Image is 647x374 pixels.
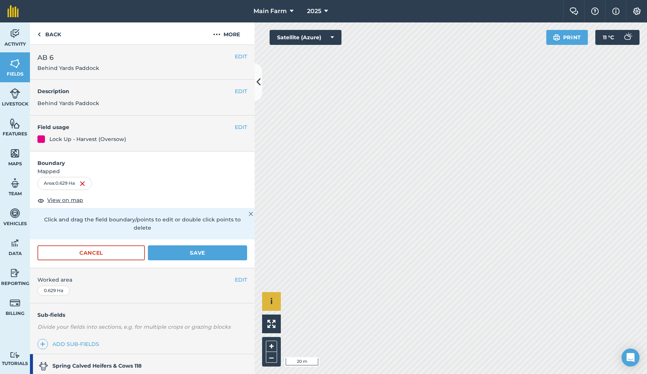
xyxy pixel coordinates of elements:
[148,245,247,260] button: Save
[37,196,44,205] img: svg+xml;base64,PHN2ZyB4bWxucz0iaHR0cDovL3d3dy53My5vcmcvMjAwMC9zdmciIHdpZHRoPSIxOCIgaGVpZ2h0PSIyNC...
[307,7,321,16] span: 2025
[553,33,560,42] img: svg+xml;base64,PHN2ZyB4bWxucz0iaHR0cDovL3d3dy53My5vcmcvMjAwMC9zdmciIHdpZHRoPSIxOSIgaGVpZ2h0PSIyNC...
[30,311,255,319] h4: Sub-fields
[49,135,126,143] div: Lock Up - Harvest (Oversow)
[30,167,255,175] span: Mapped
[235,87,247,95] button: EDIT
[632,7,641,15] img: A cog icon
[37,64,99,72] span: Behind Yards Paddock
[270,30,341,45] button: Satellite (Azure)
[10,297,20,309] img: svg+xml;base64,PD94bWwgdmVyc2lvbj0iMS4wIiBlbmNvZGluZz0idXRmLTgiPz4KPCEtLSBHZW5lcmF0b3I6IEFkb2JlIE...
[569,7,578,15] img: Two speech bubbles overlapping with the left bubble in the forefront
[37,100,99,107] span: Behind Yards Paddock
[622,349,640,367] div: Open Intercom Messenger
[270,297,273,306] span: i
[603,30,614,45] span: 11 ° C
[620,30,635,45] img: svg+xml;base64,PD94bWwgdmVyc2lvbj0iMS4wIiBlbmNvZGluZz0idXRmLTgiPz4KPCEtLSBHZW5lcmF0b3I6IEFkb2JlIE...
[10,267,20,279] img: svg+xml;base64,PD94bWwgdmVyc2lvbj0iMS4wIiBlbmNvZGluZz0idXRmLTgiPz4KPCEtLSBHZW5lcmF0b3I6IEFkb2JlIE...
[40,340,45,349] img: svg+xml;base64,PHN2ZyB4bWxucz0iaHR0cDovL3d3dy53My5vcmcvMjAwMC9zdmciIHdpZHRoPSIxNCIgaGVpZ2h0PSIyNC...
[249,209,253,218] img: svg+xml;base64,PHN2ZyB4bWxucz0iaHR0cDovL3d3dy53My5vcmcvMjAwMC9zdmciIHdpZHRoPSIyMiIgaGVpZ2h0PSIzMC...
[79,179,85,188] img: svg+xml;base64,PHN2ZyB4bWxucz0iaHR0cDovL3d3dy53My5vcmcvMjAwMC9zdmciIHdpZHRoPSIxNiIgaGVpZ2h0PSIyNC...
[37,324,231,330] em: Divide your fields into sections, e.g. for multiple crops or grazing blocks
[37,286,70,295] div: 0.629 Ha
[612,7,620,16] img: svg+xml;base64,PHN2ZyB4bWxucz0iaHR0cDovL3d3dy53My5vcmcvMjAwMC9zdmciIHdpZHRoPSIxNyIgaGVpZ2h0PSIxNy...
[213,30,221,39] img: svg+xml;base64,PHN2ZyB4bWxucz0iaHR0cDovL3d3dy53My5vcmcvMjAwMC9zdmciIHdpZHRoPSIyMCIgaGVpZ2h0PSIyNC...
[253,7,287,16] span: Main Farm
[590,7,599,15] img: A question mark icon
[10,352,20,359] img: svg+xml;base64,PD94bWwgdmVyc2lvbj0iMS4wIiBlbmNvZGluZz0idXRmLTgiPz4KPCEtLSBHZW5lcmF0b3I6IEFkb2JlIE...
[10,118,20,129] img: svg+xml;base64,PHN2ZyB4bWxucz0iaHR0cDovL3d3dy53My5vcmcvMjAwMC9zdmciIHdpZHRoPSI1NiIgaGVpZ2h0PSI2MC...
[266,352,277,363] button: –
[235,52,247,61] button: EDIT
[267,320,276,328] img: Four arrows, one pointing top left, one top right, one bottom right and the last bottom left
[47,196,83,204] span: View on map
[10,148,20,159] img: svg+xml;base64,PHN2ZyB4bWxucz0iaHR0cDovL3d3dy53My5vcmcvMjAwMC9zdmciIHdpZHRoPSI1NiIgaGVpZ2h0PSI2MC...
[262,292,281,311] button: i
[198,22,255,45] button: More
[10,208,20,219] img: svg+xml;base64,PD94bWwgdmVyc2lvbj0iMS4wIiBlbmNvZGluZz0idXRmLTgiPz4KPCEtLSBHZW5lcmF0b3I6IEFkb2JlIE...
[266,341,277,352] button: +
[595,30,640,45] button: 11 °C
[10,237,20,249] img: svg+xml;base64,PD94bWwgdmVyc2lvbj0iMS4wIiBlbmNvZGluZz0idXRmLTgiPz4KPCEtLSBHZW5lcmF0b3I6IEFkb2JlIE...
[37,52,99,63] span: AB 6
[235,276,247,284] button: EDIT
[37,123,235,131] h4: Field usage
[30,151,255,167] h4: Boundary
[30,22,69,45] a: Back
[52,362,142,369] strong: Spring Calved Heifers & Cows 118
[37,276,247,284] span: Worked area
[7,5,19,17] img: fieldmargin Logo
[10,58,20,69] img: svg+xml;base64,PHN2ZyB4bWxucz0iaHR0cDovL3d3dy53My5vcmcvMjAwMC9zdmciIHdpZHRoPSI1NiIgaGVpZ2h0PSI2MC...
[37,30,41,39] img: svg+xml;base64,PHN2ZyB4bWxucz0iaHR0cDovL3d3dy53My5vcmcvMjAwMC9zdmciIHdpZHRoPSI5IiBoZWlnaHQ9IjI0Ii...
[37,196,83,205] button: View on map
[37,177,92,190] div: Area : 0.629 Ha
[39,362,48,371] img: svg+xml;base64,PD94bWwgdmVyc2lvbj0iMS4wIiBlbmNvZGluZz0idXRmLTgiPz4KPCEtLSBHZW5lcmF0b3I6IEFkb2JlIE...
[10,178,20,189] img: svg+xml;base64,PD94bWwgdmVyc2lvbj0iMS4wIiBlbmNvZGluZz0idXRmLTgiPz4KPCEtLSBHZW5lcmF0b3I6IEFkb2JlIE...
[10,28,20,39] img: svg+xml;base64,PD94bWwgdmVyc2lvbj0iMS4wIiBlbmNvZGluZz0idXRmLTgiPz4KPCEtLSBHZW5lcmF0b3I6IEFkb2JlIE...
[37,339,102,349] a: Add sub-fields
[546,30,588,45] button: Print
[235,123,247,131] button: EDIT
[37,87,247,95] h4: Description
[37,215,247,232] p: Click and drag the field boundary/points to edit or double click points to delete
[10,88,20,99] img: svg+xml;base64,PD94bWwgdmVyc2lvbj0iMS4wIiBlbmNvZGluZz0idXRmLTgiPz4KPCEtLSBHZW5lcmF0b3I6IEFkb2JlIE...
[37,245,145,260] button: Cancel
